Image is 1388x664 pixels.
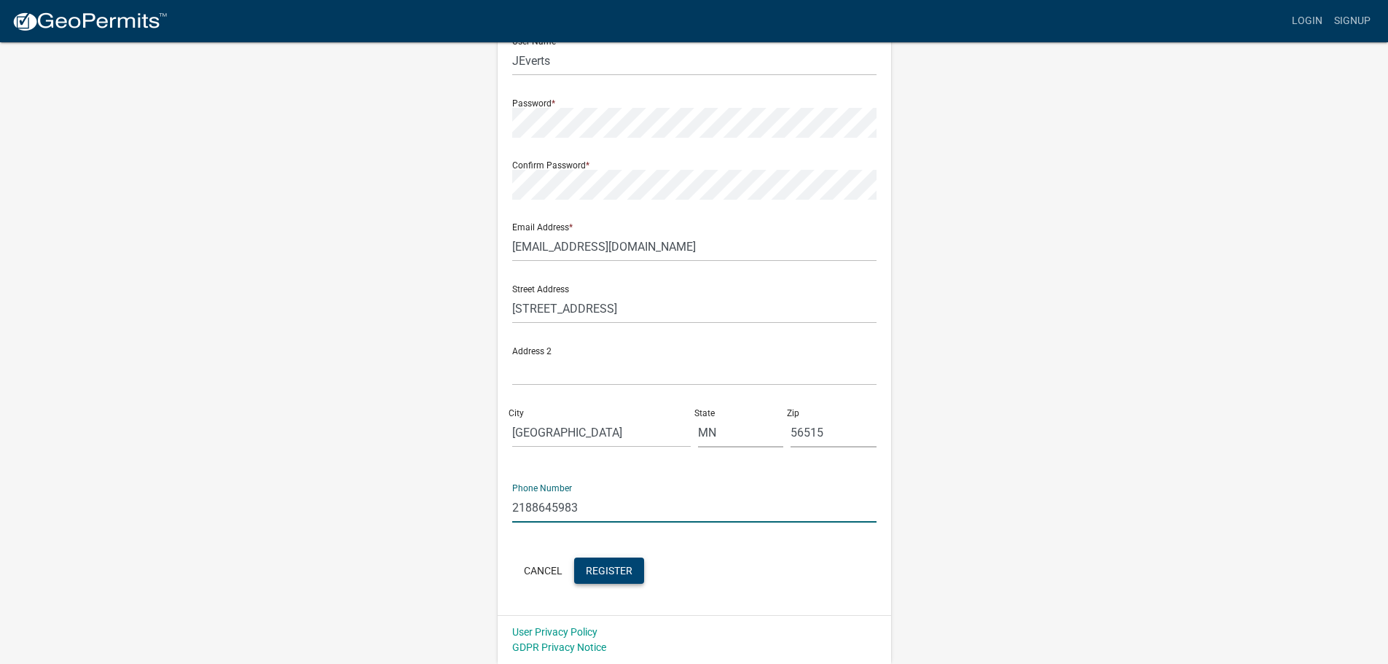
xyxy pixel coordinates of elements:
a: User Privacy Policy [512,626,597,638]
a: Login [1286,7,1328,35]
button: Register [574,558,644,584]
a: Signup [1328,7,1376,35]
span: Register [586,564,632,576]
a: GDPR Privacy Notice [512,641,606,653]
button: Cancel [512,558,574,584]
